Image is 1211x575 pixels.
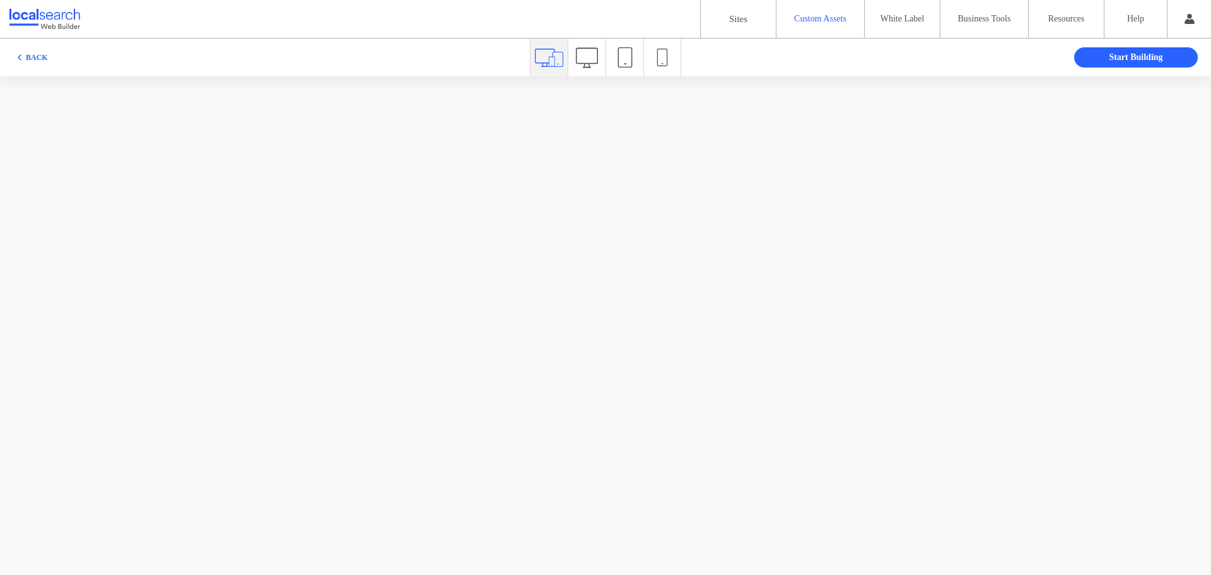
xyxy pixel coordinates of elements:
[729,14,747,25] label: Sites
[794,14,846,24] label: Custom Assets
[1127,14,1144,24] label: Help
[1074,47,1198,68] button: Start Building
[958,14,1011,24] label: Business Tools
[15,50,48,65] button: BACK
[1048,14,1085,24] label: Resources
[880,14,925,24] label: White Label
[132,156,662,495] iframe: To enrich screen reader interactions, please activate Accessibility in Grammarly extension settings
